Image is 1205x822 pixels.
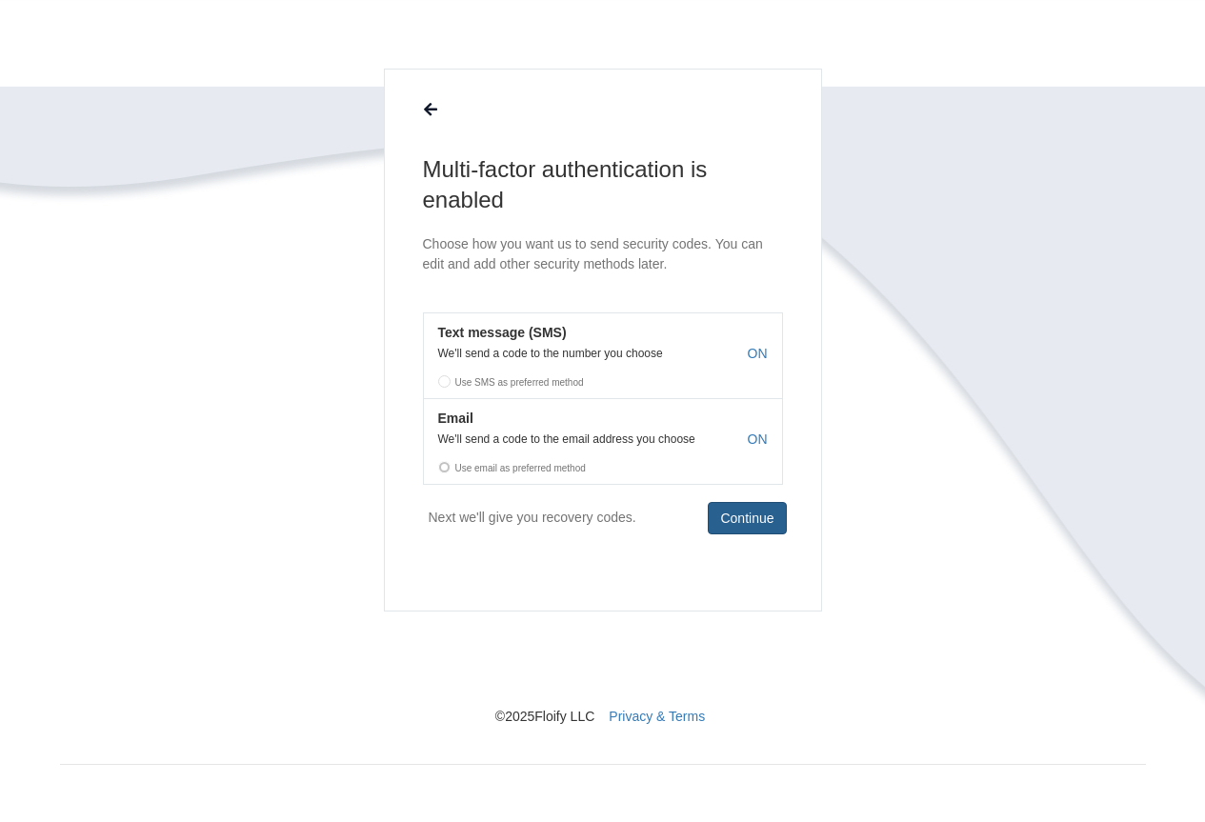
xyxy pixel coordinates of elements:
em: Text message (SMS) [424,323,567,342]
span: ON [748,344,768,363]
p: We'll send a code to the number you choose [424,347,782,360]
label: Use email as preferred method [424,451,782,479]
p: Choose how you want us to send security codes. You can edit and add other security methods later. [423,234,783,274]
button: Continue [708,502,786,534]
label: Use SMS as preferred method [424,365,782,393]
p: We'll send a code to the email address you choose [424,432,782,446]
span: ON [748,430,768,449]
p: Next we'll give you recovery codes. [429,502,636,533]
a: Privacy & Terms [609,709,705,724]
button: EmailWe'll send a code to the email address you chooseONUse email as preferred method [423,398,783,485]
nav: © 2025 Floify LLC [60,611,1146,726]
em: Email [424,409,473,428]
button: Text message (SMS)We'll send a code to the number you chooseONUse SMS as preferred method [423,312,783,398]
h1: Multi-factor authentication is enabled [423,154,783,215]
